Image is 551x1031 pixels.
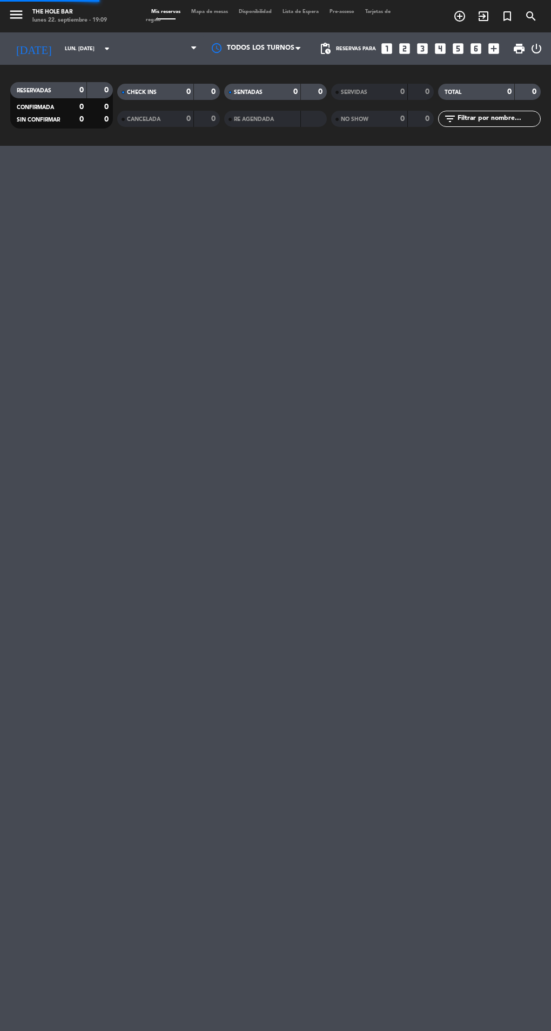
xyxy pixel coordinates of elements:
i: looks_3 [415,42,429,56]
strong: 0 [79,103,84,111]
strong: 0 [293,88,298,96]
i: filter_list [444,112,456,125]
input: Filtrar por nombre... [456,113,540,125]
strong: 0 [104,116,111,123]
i: add_box [487,42,501,56]
strong: 0 [400,115,405,123]
span: CHECK INS [127,90,157,95]
i: [DATE] [8,38,59,59]
strong: 0 [318,88,325,96]
span: Pre-acceso [324,9,360,14]
strong: 0 [211,115,218,123]
i: turned_in_not [501,10,514,23]
div: The Hole Bar [32,8,107,16]
strong: 0 [104,103,111,111]
strong: 0 [400,88,405,96]
i: power_settings_new [530,42,543,55]
span: Disponibilidad [233,9,277,14]
span: CANCELADA [127,117,160,122]
span: pending_actions [319,42,332,55]
i: exit_to_app [477,10,490,23]
span: SIN CONFIRMAR [17,117,60,123]
span: Lista de Espera [277,9,324,14]
strong: 0 [79,86,84,94]
strong: 0 [186,115,191,123]
span: Reservas para [336,46,376,52]
i: looks_6 [469,42,483,56]
i: looks_5 [451,42,465,56]
strong: 0 [104,86,111,94]
i: add_circle_outline [453,10,466,23]
span: CONFIRMADA [17,105,54,110]
i: looks_one [380,42,394,56]
span: RE AGENDADA [234,117,274,122]
span: SERVIDAS [341,90,367,95]
span: RESERVADAS [17,88,51,93]
i: menu [8,6,24,23]
strong: 0 [425,88,432,96]
strong: 0 [425,115,432,123]
span: SENTADAS [234,90,263,95]
strong: 0 [79,116,84,123]
strong: 0 [211,88,218,96]
div: LOG OUT [530,32,543,65]
div: lunes 22. septiembre - 19:09 [32,16,107,24]
i: arrow_drop_down [100,42,113,55]
span: Mapa de mesas [186,9,233,14]
i: looks_two [398,42,412,56]
i: looks_4 [433,42,447,56]
strong: 0 [186,88,191,96]
strong: 0 [507,88,512,96]
span: NO SHOW [341,117,368,122]
span: TOTAL [445,90,461,95]
button: menu [8,6,24,26]
span: Mis reservas [146,9,186,14]
strong: 0 [532,88,539,96]
i: search [525,10,537,23]
span: print [513,42,526,55]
